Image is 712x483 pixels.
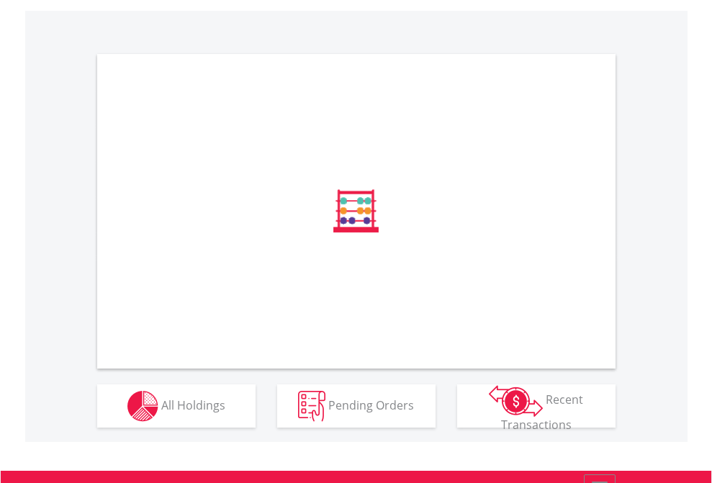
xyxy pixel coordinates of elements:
[161,397,225,412] span: All Holdings
[457,384,616,428] button: Recent Transactions
[298,391,325,422] img: pending_instructions-wht.png
[328,397,414,412] span: Pending Orders
[489,385,543,417] img: transactions-zar-wht.png
[127,391,158,422] img: holdings-wht.png
[97,384,256,428] button: All Holdings
[277,384,436,428] button: Pending Orders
